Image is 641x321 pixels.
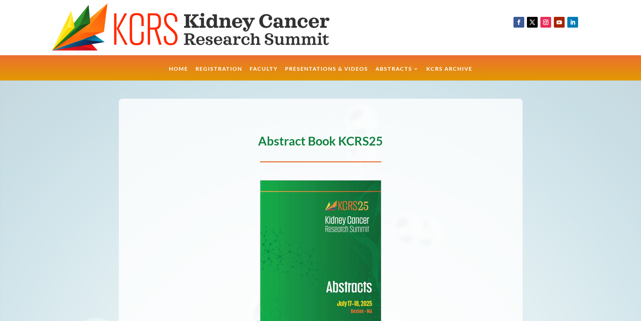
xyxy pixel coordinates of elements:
[567,17,578,28] a: Follow on LinkedIn
[169,66,188,81] a: Home
[554,17,565,28] a: Follow on Youtube
[119,135,523,150] h1: Abstract Book KCRS25
[285,66,368,81] a: Presentations & Videos
[426,66,472,81] a: KCRS Archive
[513,17,524,28] a: Follow on Facebook
[376,66,419,81] a: Abstracts
[527,17,538,28] a: Follow on X
[540,17,551,28] a: Follow on Instagram
[250,66,278,81] a: Faculty
[52,3,363,52] img: KCRS generic logo wide
[195,66,242,81] a: Registration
